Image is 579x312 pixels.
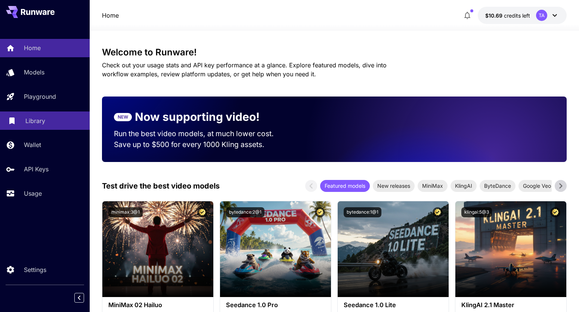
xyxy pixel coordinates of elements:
[24,189,42,198] p: Usage
[24,165,49,174] p: API Keys
[433,207,443,217] button: Certified Model – Vetted for best performance and includes a commercial license.
[320,180,370,192] div: Featured models
[461,302,560,309] h3: KlingAI 2.1 Master
[418,182,448,190] span: MiniMax
[373,182,415,190] span: New releases
[455,201,566,297] img: alt
[102,11,119,20] nav: breadcrumb
[226,207,264,217] button: bytedance:2@1
[24,92,56,101] p: Playground
[102,180,220,192] p: Test drive the best video models
[108,207,143,217] button: minimax:3@1
[550,207,560,217] button: Certified Model – Vetted for best performance and includes a commercial license.
[226,302,325,309] h3: Seedance 1.0 Pro
[373,180,415,192] div: New releases
[338,201,449,297] img: alt
[114,128,288,139] p: Run the best video models, at much lower cost.
[102,201,213,297] img: alt
[480,182,515,190] span: ByteDance
[24,140,41,149] p: Wallet
[518,180,555,192] div: Google Veo
[220,201,331,297] img: alt
[25,116,45,125] p: Library
[320,182,370,190] span: Featured models
[450,180,477,192] div: KlingAI
[102,11,119,20] a: Home
[74,293,84,303] button: Collapse sidebar
[24,68,44,77] p: Models
[114,139,288,150] p: Save up to $500 for every 1000 Kling assets.
[344,207,381,217] button: bytedance:1@1
[485,12,530,19] div: $10.69212
[102,47,567,58] h3: Welcome to Runware!
[108,302,207,309] h3: MiniMax 02 Hailuo
[480,180,515,192] div: ByteDance
[24,265,46,274] p: Settings
[536,10,547,21] div: TA
[315,207,325,217] button: Certified Model – Vetted for best performance and includes a commercial license.
[344,302,443,309] h3: Seedance 1.0 Lite
[418,180,448,192] div: MiniMax
[80,291,90,305] div: Collapse sidebar
[518,182,555,190] span: Google Veo
[478,7,567,24] button: $10.69212TA
[24,43,41,52] p: Home
[197,207,207,217] button: Certified Model – Vetted for best performance and includes a commercial license.
[102,61,387,78] span: Check out your usage stats and API key performance at a glance. Explore featured models, dive int...
[504,12,530,19] span: credits left
[461,207,492,217] button: klingai:5@3
[135,108,260,125] p: Now supporting video!
[485,12,504,19] span: $10.69
[450,182,477,190] span: KlingAI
